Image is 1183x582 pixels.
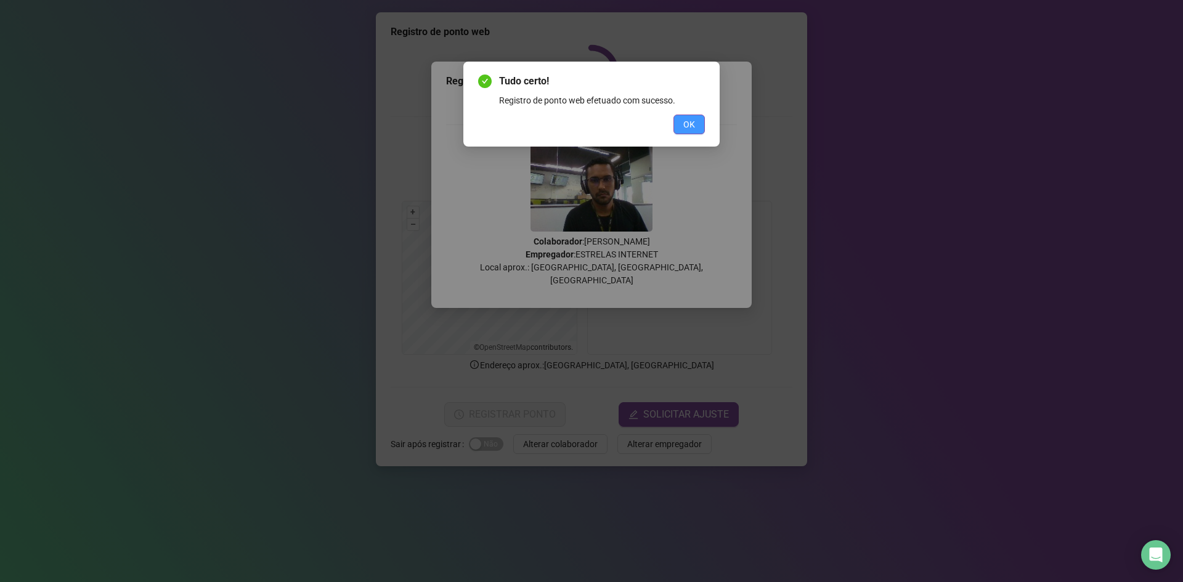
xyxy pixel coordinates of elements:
span: check-circle [478,75,492,88]
span: Tudo certo! [499,74,705,89]
div: Registro de ponto web efetuado com sucesso. [499,94,705,107]
span: OK [683,118,695,131]
div: Open Intercom Messenger [1141,540,1171,570]
button: OK [673,115,705,134]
